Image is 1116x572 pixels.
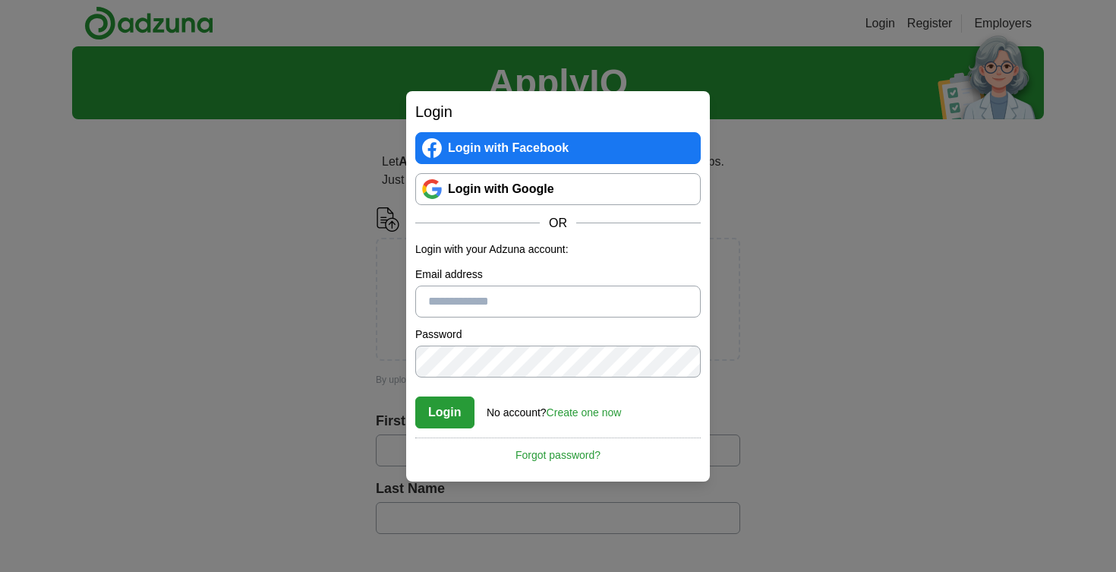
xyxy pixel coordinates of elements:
h2: Login [415,100,701,123]
span: OR [540,214,576,232]
a: Login with Google [415,173,701,205]
label: Email address [415,267,701,283]
a: Forgot password? [415,438,701,463]
a: Login with Facebook [415,132,701,164]
button: Login [415,397,474,428]
div: No account? [487,396,621,421]
p: Login with your Adzuna account: [415,242,701,258]
a: Create one now [547,406,622,419]
label: Password [415,327,701,343]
